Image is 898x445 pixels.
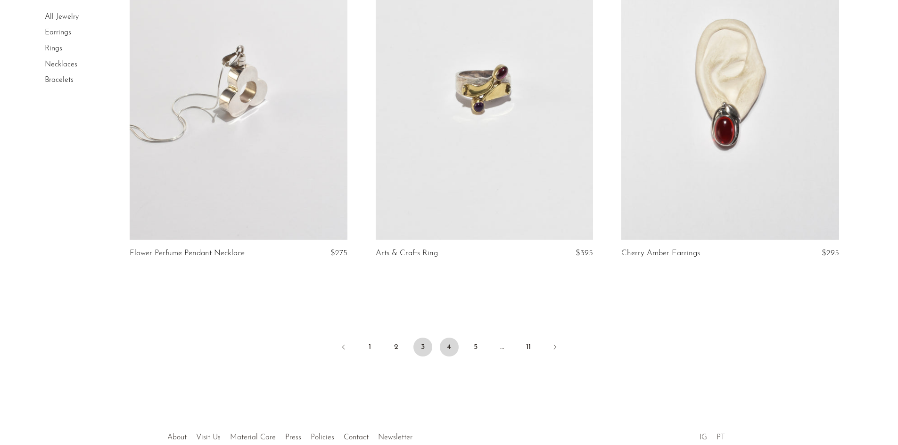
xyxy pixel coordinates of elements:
[311,434,334,441] a: Policies
[545,338,564,358] a: Next
[376,249,438,258] a: Arts & Crafts Ring
[493,338,511,356] span: …
[344,434,369,441] a: Contact
[440,338,459,356] a: 4
[163,426,417,444] ul: Quick links
[334,338,353,358] a: Previous
[717,434,725,441] a: PT
[695,426,730,444] ul: Social Medias
[822,249,839,257] span: $295
[45,76,74,84] a: Bracelets
[387,338,406,356] a: 2
[700,434,707,441] a: IG
[45,61,77,68] a: Necklaces
[230,434,276,441] a: Material Care
[45,45,62,52] a: Rings
[196,434,221,441] a: Visit Us
[130,249,245,258] a: Flower Perfume Pendant Necklace
[45,13,79,21] a: All Jewelry
[330,249,347,257] span: $275
[167,434,187,441] a: About
[519,338,538,356] a: 11
[576,249,593,257] span: $395
[45,29,71,37] a: Earrings
[413,338,432,356] span: 3
[466,338,485,356] a: 5
[621,249,700,258] a: Cherry Amber Earrings
[285,434,301,441] a: Press
[361,338,379,356] a: 1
